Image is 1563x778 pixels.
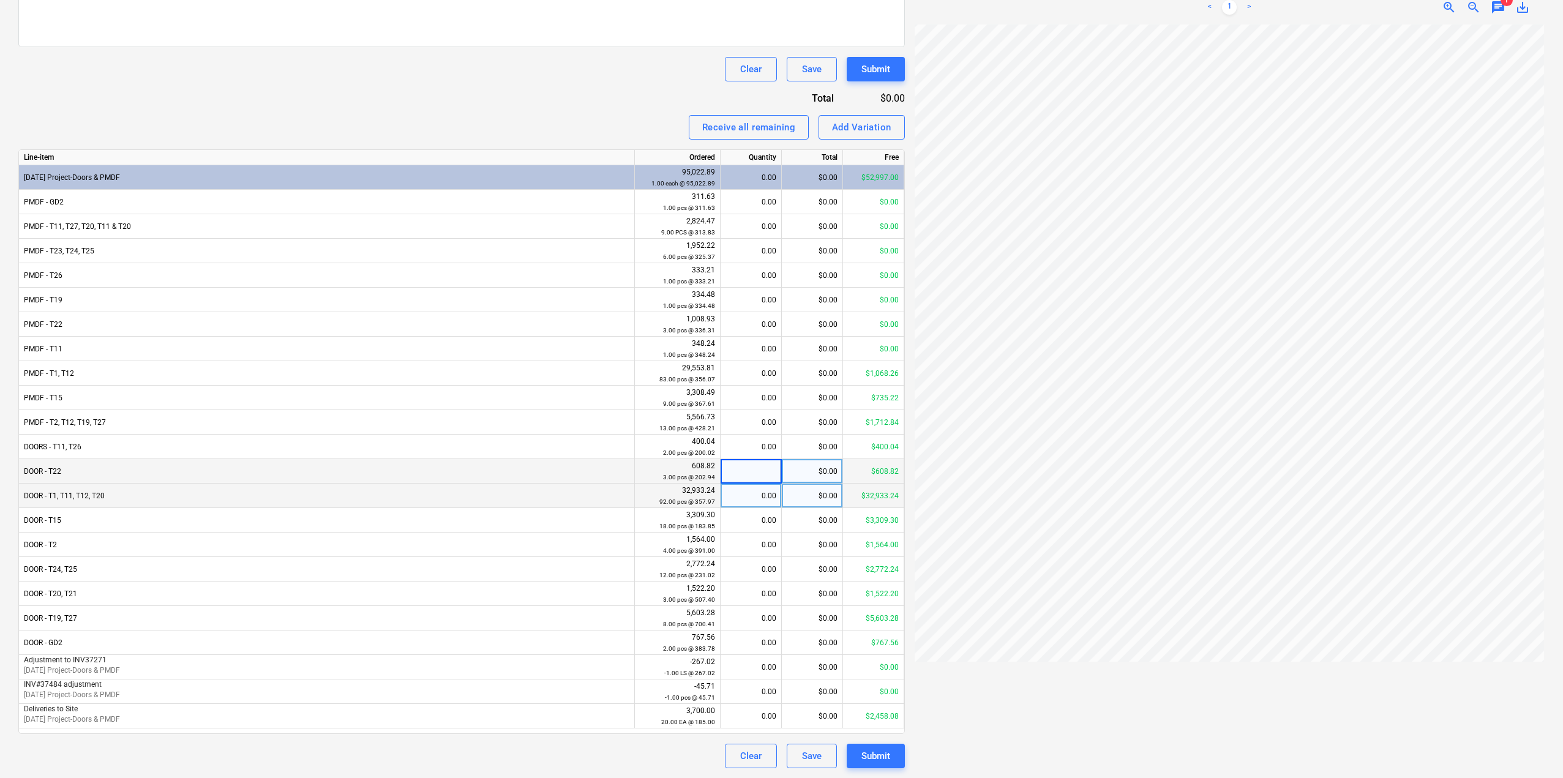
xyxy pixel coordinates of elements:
div: DOOR - T22 [19,459,635,484]
div: $767.56 [843,630,904,655]
div: 0.00 [725,533,776,557]
div: 0.00 [725,630,776,655]
div: $0.00 [782,582,843,606]
div: DOOR - T15 [19,508,635,533]
div: 348.24 [640,338,715,361]
div: 0.00 [725,557,776,582]
div: $0.00 [782,533,843,557]
div: Save [802,61,822,77]
small: 1.00 pcs @ 348.24 [663,351,715,358]
div: $0.00 [782,459,843,484]
div: PMDF - GD2 [19,190,635,214]
span: Deliveries to Site [24,705,78,713]
div: $0.00 [843,679,904,704]
span: 3-13-02 Project-Doors & PMDF [24,690,120,699]
small: -1.00 pcs @ 45.71 [665,694,715,701]
button: Submit [847,57,905,81]
div: 0.00 [725,704,776,728]
button: Save [787,744,837,768]
button: Add Variation [819,115,905,140]
small: 3.00 pcs @ 336.31 [663,327,715,334]
div: DOOR - T19, T27 [19,606,635,630]
div: 3,308.49 [640,387,715,410]
div: 3,700.00 [640,705,715,728]
small: 2.00 pcs @ 200.02 [663,449,715,456]
div: $0.00 [782,239,843,263]
div: $1,522.20 [843,582,904,606]
div: 767.56 [640,632,715,654]
div: Total [782,150,843,165]
div: 0.00 [725,214,776,239]
div: 95,022.89 [640,166,715,189]
div: $1,068.26 [843,361,904,386]
div: DOOR - T20, T21 [19,582,635,606]
div: $0.00 [782,435,843,459]
div: 0.00 [725,484,776,508]
div: Submit [861,61,890,77]
small: 20.00 EA @ 185.00 [661,719,715,725]
small: 18.00 pcs @ 183.85 [659,523,715,529]
small: 12.00 pcs @ 231.02 [659,572,715,578]
div: $0.00 [843,190,904,214]
button: Submit [847,744,905,768]
div: Quantity [721,150,782,165]
div: 0.00 [725,582,776,606]
div: $0.00 [843,263,904,288]
div: PMDF - T1, T12 [19,361,635,386]
div: $0.00 [782,630,843,655]
div: $0.00 [853,91,905,105]
span: Adjustment to INV37271 [24,656,107,664]
div: $5,603.28 [843,606,904,630]
iframe: Chat Widget [1502,719,1563,778]
div: $0.00 [843,239,904,263]
div: 1,008.93 [640,313,715,336]
button: Receive all remaining [689,115,809,140]
small: 13.00 pcs @ 428.21 [659,425,715,432]
div: 333.21 [640,264,715,287]
div: $0.00 [782,288,843,312]
div: 311.63 [640,191,715,214]
div: $32,933.24 [843,484,904,508]
small: 6.00 pcs @ 325.37 [663,253,715,260]
div: 0.00 [725,435,776,459]
div: PMDF - T15 [19,386,635,410]
div: $0.00 [782,704,843,728]
div: 608.82 [640,460,715,483]
small: 83.00 pcs @ 356.07 [659,376,715,383]
div: $0.00 [782,312,843,337]
div: Line-item [19,150,635,165]
small: 4.00 pcs @ 391.00 [663,547,715,554]
div: PMDF - T2, T12, T19, T27 [19,410,635,435]
div: 0.00 [725,606,776,630]
small: 3.00 pcs @ 202.94 [663,474,715,481]
div: $2,458.08 [843,704,904,728]
div: 0.00 [725,655,776,679]
div: Clear [740,748,762,764]
div: Add Variation [832,119,891,135]
div: $735.22 [843,386,904,410]
div: 2,824.47 [640,215,715,238]
div: 0.00 [725,337,776,361]
div: -267.02 [640,656,715,679]
div: 29,553.81 [640,362,715,385]
div: $0.00 [782,190,843,214]
div: 0.00 [725,288,776,312]
div: 0.00 [725,679,776,704]
small: 1.00 each @ 95,022.89 [651,180,715,187]
div: -45.71 [640,681,715,703]
div: $1,712.84 [843,410,904,435]
div: DOOR - T2 [19,533,635,557]
div: $0.00 [843,337,904,361]
div: $0.00 [782,386,843,410]
div: 3,309.30 [640,509,715,532]
div: $0.00 [782,484,843,508]
span: 3-13-02 Project-Doors & PMDF [24,715,120,724]
div: PMDF - T26 [19,263,635,288]
div: 1,564.00 [640,534,715,556]
div: Save [802,748,822,764]
span: 3-13-02 Project-Doors & PMDF [24,173,120,182]
div: 334.48 [640,289,715,312]
div: PMDF - T11 [19,337,635,361]
span: 3-13-02 Project-Doors & PMDF [24,666,120,675]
